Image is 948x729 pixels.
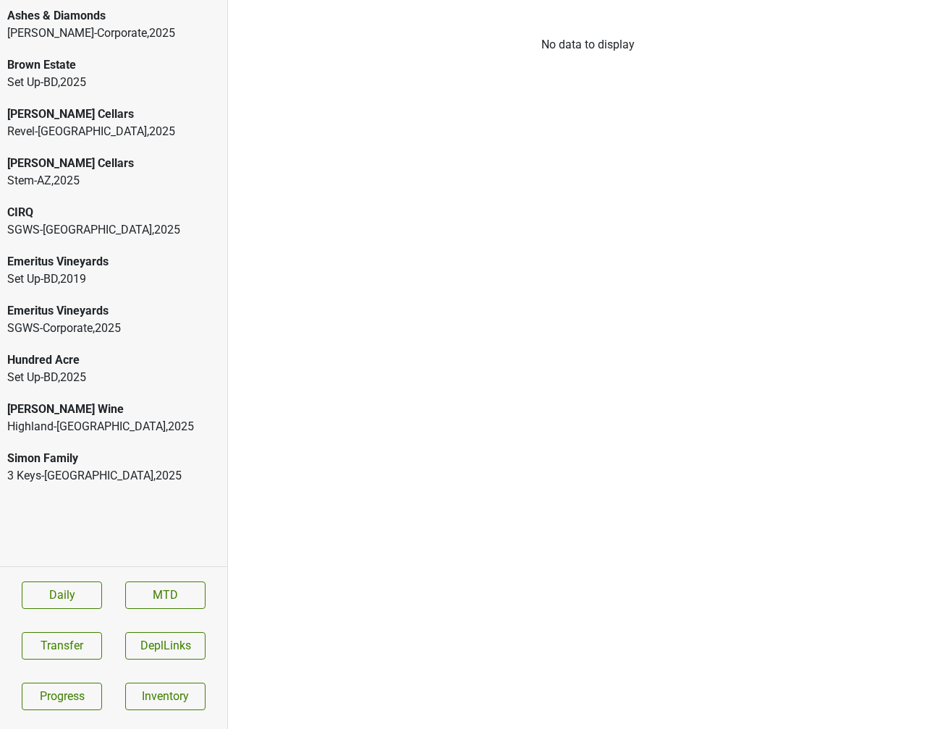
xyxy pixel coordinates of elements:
[7,221,220,239] div: SGWS-[GEOGRAPHIC_DATA] , 2025
[7,25,220,42] div: [PERSON_NAME]-Corporate , 2025
[7,172,220,189] div: Stem-AZ , 2025
[7,204,220,221] div: CIRQ
[7,320,220,337] div: SGWS-Corporate , 2025
[7,155,220,172] div: [PERSON_NAME] Cellars
[125,632,206,660] button: DeplLinks
[7,56,220,74] div: Brown Estate
[125,581,206,609] a: MTD
[7,106,220,123] div: [PERSON_NAME] Cellars
[228,36,948,54] div: No data to display
[7,401,220,418] div: [PERSON_NAME] Wine
[7,123,220,140] div: Revel-[GEOGRAPHIC_DATA] , 2025
[125,683,206,710] a: Inventory
[22,581,102,609] a: Daily
[7,270,220,288] div: Set Up-BD , 2019
[7,74,220,91] div: Set Up-BD , 2025
[7,302,220,320] div: Emeritus Vineyards
[7,369,220,386] div: Set Up-BD , 2025
[7,7,220,25] div: Ashes & Diamonds
[7,351,220,369] div: Hundred Acre
[22,632,102,660] button: Transfer
[7,418,220,435] div: Highland-[GEOGRAPHIC_DATA] , 2025
[7,450,220,467] div: Simon Family
[7,253,220,270] div: Emeritus Vineyards
[22,683,102,710] a: Progress
[7,467,220,485] div: 3 Keys-[GEOGRAPHIC_DATA] , 2025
